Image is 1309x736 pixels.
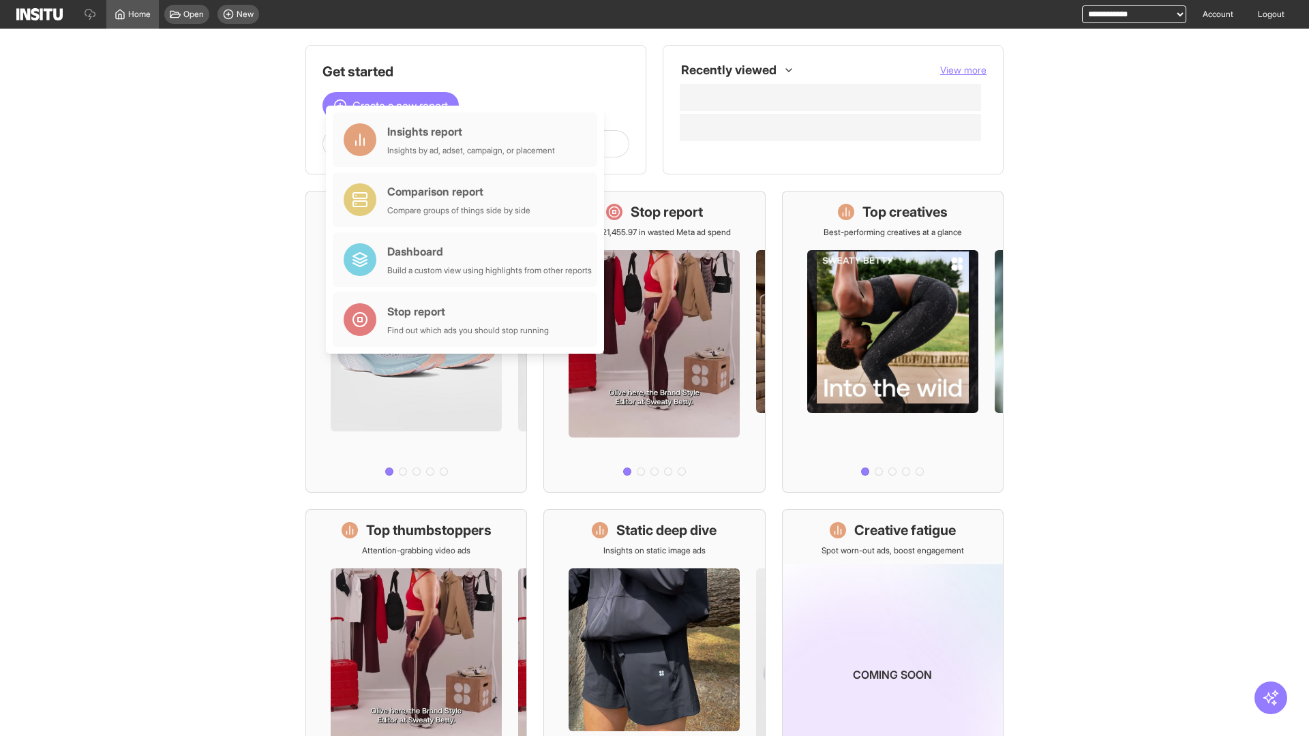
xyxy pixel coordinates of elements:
img: Logo [16,8,63,20]
p: Best-performing creatives at a glance [824,227,962,238]
span: Home [128,9,151,20]
h1: Top creatives [862,202,948,221]
p: Insights on static image ads [603,545,706,556]
div: Insights by ad, adset, campaign, or placement [387,145,555,156]
button: Create a new report [322,92,459,119]
span: New [237,9,254,20]
span: Open [183,9,204,20]
p: Attention-grabbing video ads [362,545,470,556]
div: Insights report [387,123,555,140]
a: Top creativesBest-performing creatives at a glance [782,191,1004,493]
span: View more [940,64,987,76]
div: Comparison report [387,183,530,200]
div: Compare groups of things side by side [387,205,530,216]
a: What's live nowSee all active ads instantly [305,191,527,493]
h1: Static deep dive [616,521,717,540]
div: Dashboard [387,243,592,260]
div: Stop report [387,303,549,320]
div: Build a custom view using highlights from other reports [387,265,592,276]
h1: Top thumbstoppers [366,521,492,540]
a: Stop reportSave £21,455.97 in wasted Meta ad spend [543,191,765,493]
p: Save £21,455.97 in wasted Meta ad spend [577,227,731,238]
div: Find out which ads you should stop running [387,325,549,336]
h1: Stop report [631,202,703,221]
h1: Get started [322,62,629,81]
span: Create a new report [352,97,448,114]
button: View more [940,63,987,77]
